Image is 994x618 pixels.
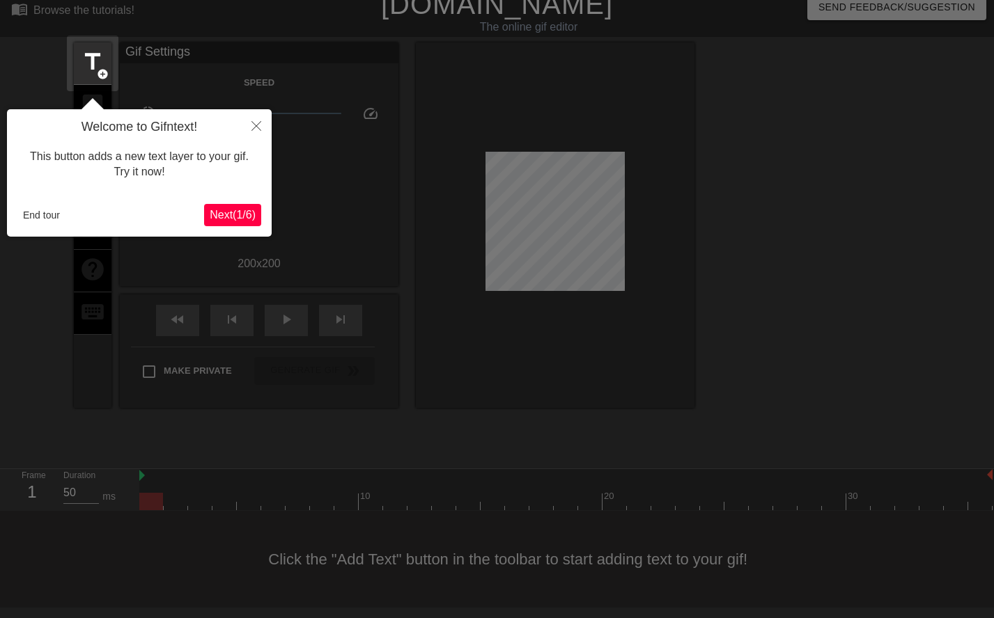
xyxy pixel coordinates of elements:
span: Next ( 1 / 6 ) [210,209,256,221]
button: End tour [17,205,65,225]
button: Close [241,109,272,141]
div: This button adds a new text layer to your gif. Try it now! [17,135,261,194]
button: Next [204,204,261,226]
h4: Welcome to Gifntext! [17,120,261,135]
